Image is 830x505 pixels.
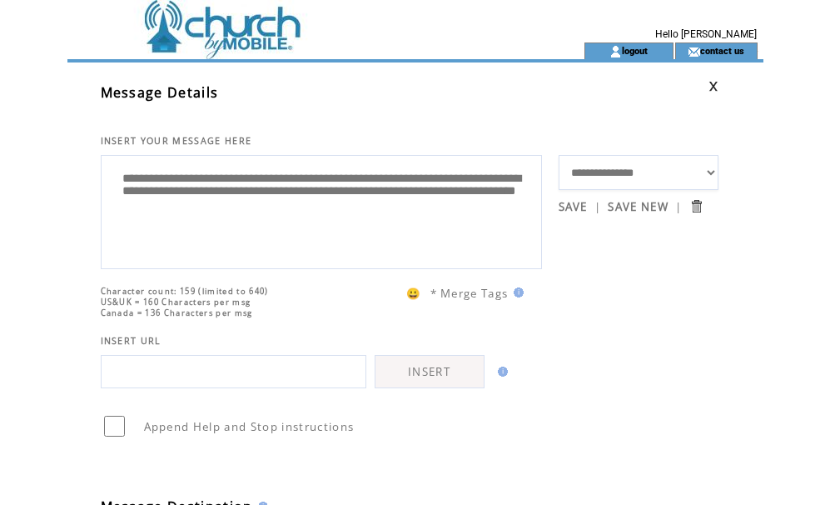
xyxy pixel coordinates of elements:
span: Canada = 136 Characters per msg [101,307,253,318]
span: INSERT URL [101,335,162,347]
a: SAVE [559,199,588,214]
span: Hello [PERSON_NAME] [655,28,757,40]
img: contact_us_icon.gif [688,45,700,58]
span: | [675,199,682,214]
img: help.gif [509,287,524,297]
a: SAVE NEW [608,199,668,214]
a: logout [622,45,648,56]
a: INSERT [375,355,485,388]
input: Submit [688,198,704,214]
img: help.gif [493,367,508,377]
span: US&UK = 160 Characters per msg [101,297,251,307]
span: 😀 [406,286,421,301]
span: * Merge Tags [430,286,509,301]
span: INSERT YOUR MESSAGE HERE [101,135,252,147]
span: Append Help and Stop instructions [144,419,355,434]
span: Message Details [101,83,219,102]
a: contact us [700,45,744,56]
img: account_icon.gif [609,45,622,58]
span: Character count: 159 (limited to 640) [101,286,269,297]
span: | [594,199,601,214]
